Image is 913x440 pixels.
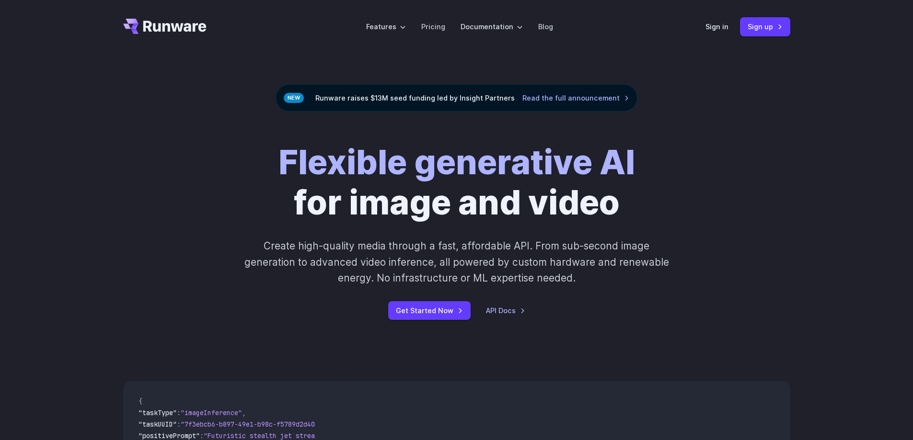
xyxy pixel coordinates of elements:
[139,420,177,429] span: "taskUUID"
[204,431,553,440] span: "Futuristic stealth jet streaking through a neon-lit cityscape with glowing purple exhaust"
[123,19,207,34] a: Go to /
[486,305,525,316] a: API Docs
[740,17,790,36] a: Sign up
[366,21,406,32] label: Features
[421,21,445,32] a: Pricing
[177,420,181,429] span: :
[522,92,629,103] a: Read the full announcement
[705,21,728,32] a: Sign in
[200,431,204,440] span: :
[139,431,200,440] span: "positivePrompt"
[388,301,471,320] a: Get Started Now
[181,420,326,429] span: "7f3ebcb6-b897-49e1-b98c-f5789d2d40d7"
[243,238,670,286] p: Create high-quality media through a fast, affordable API. From sub-second image generation to adv...
[461,21,523,32] label: Documentation
[139,397,142,406] span: {
[177,408,181,417] span: :
[538,21,553,32] a: Blog
[278,142,635,223] h1: for image and video
[139,408,177,417] span: "taskType"
[242,408,246,417] span: ,
[181,408,242,417] span: "imageInference"
[276,84,637,112] div: Runware raises $13M seed funding led by Insight Partners
[278,142,635,182] strong: Flexible generative AI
